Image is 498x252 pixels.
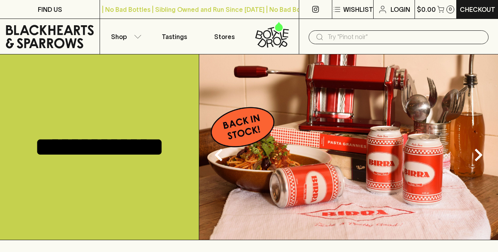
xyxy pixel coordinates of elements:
[100,19,150,54] button: Shop
[391,5,410,14] p: Login
[203,139,235,171] button: Previous
[449,7,452,11] p: 0
[200,19,249,54] a: Stores
[38,5,62,14] p: FIND US
[343,5,373,14] p: Wishlist
[199,54,498,240] img: optimise
[460,5,495,14] p: Checkout
[214,32,235,41] p: Stores
[150,19,199,54] a: Tastings
[162,32,187,41] p: Tastings
[463,139,494,171] button: Next
[111,32,127,41] p: Shop
[328,31,482,43] input: Try "Pinot noir"
[417,5,436,14] p: $0.00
